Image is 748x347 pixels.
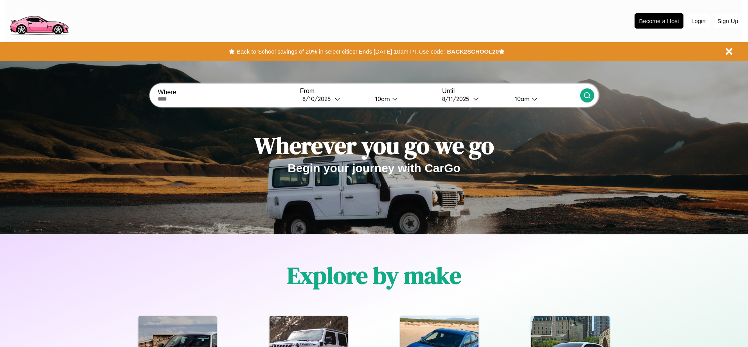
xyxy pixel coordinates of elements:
div: 10am [511,95,532,102]
label: From [300,88,438,95]
div: 8 / 10 / 2025 [302,95,334,102]
button: Sign Up [714,14,742,28]
button: Back to School savings of 20% in select cities! Ends [DATE] 10am PT.Use code: [235,46,447,57]
button: Login [687,14,710,28]
img: logo [6,4,72,37]
button: 10am [369,95,438,103]
div: 8 / 11 / 2025 [442,95,473,102]
h1: Explore by make [287,259,461,291]
button: 8/10/2025 [300,95,369,103]
div: 10am [371,95,392,102]
b: BACK2SCHOOL20 [447,48,499,55]
label: Until [442,88,580,95]
button: 10am [509,95,580,103]
button: Become a Host [635,13,683,29]
label: Where [158,89,295,96]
